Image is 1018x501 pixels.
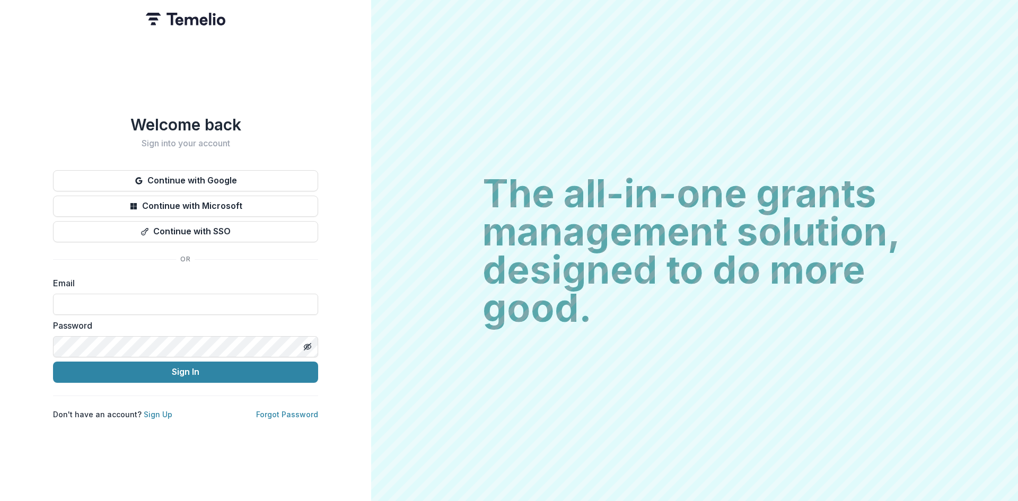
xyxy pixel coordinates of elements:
img: Temelio [146,13,225,25]
a: Forgot Password [256,410,318,419]
label: Email [53,277,312,289]
a: Sign Up [144,410,172,419]
button: Continue with Google [53,170,318,191]
button: Toggle password visibility [299,338,316,355]
button: Continue with SSO [53,221,318,242]
button: Continue with Microsoft [53,196,318,217]
button: Sign In [53,362,318,383]
h2: Sign into your account [53,138,318,148]
label: Password [53,319,312,332]
h1: Welcome back [53,115,318,134]
p: Don't have an account? [53,409,172,420]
